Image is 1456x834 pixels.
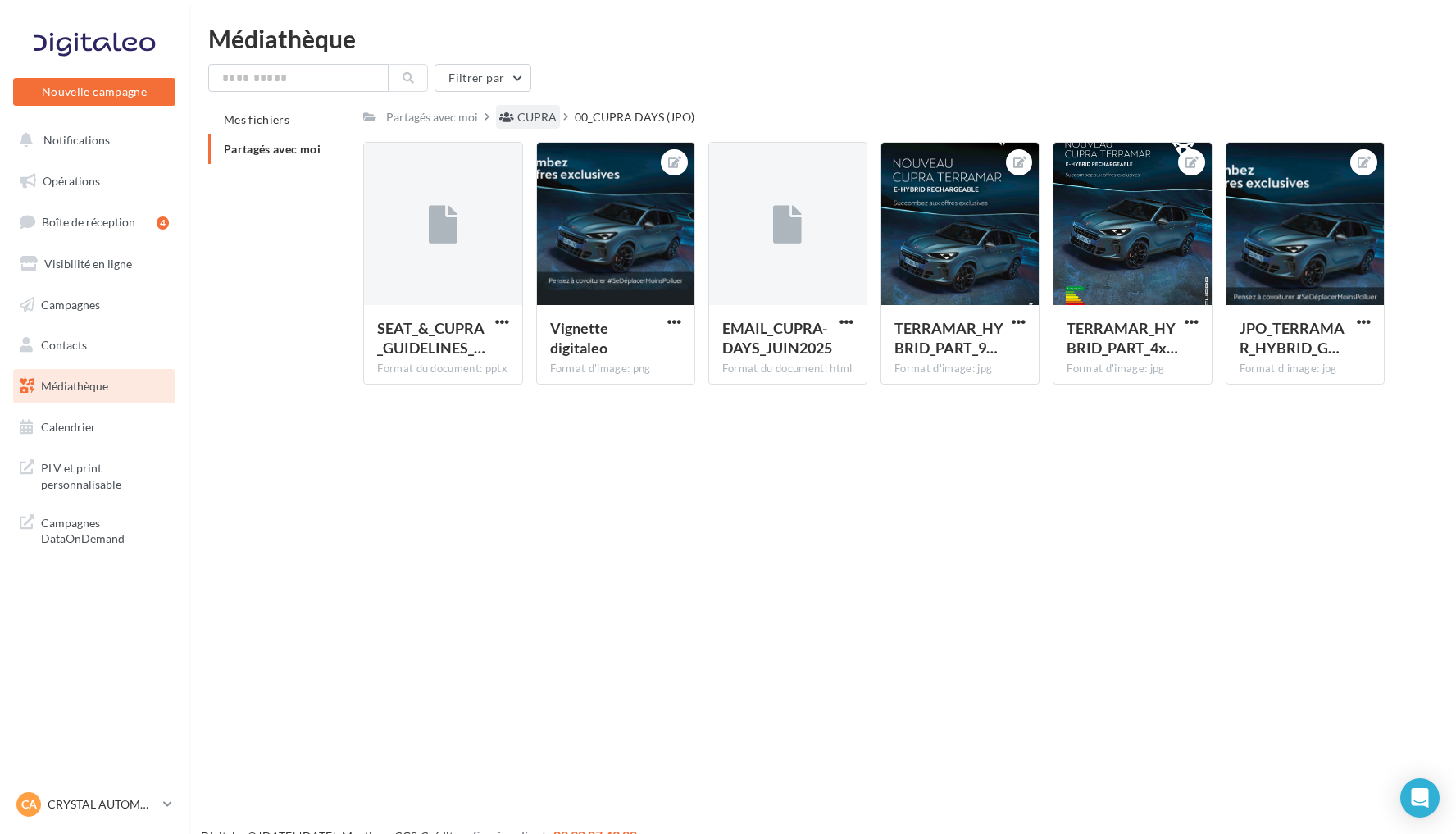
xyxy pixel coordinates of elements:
span: JPO_TERRAMAR_HYBRID_GMB copie [1240,319,1345,357]
span: CA [21,796,37,813]
span: Vignette digitaleo [550,319,608,357]
a: Campagnes [10,288,179,322]
button: Notifications [10,123,172,157]
a: Boîte de réception4 [10,204,179,239]
span: Mes fichiers [224,112,289,126]
a: Visibilité en ligne [10,247,179,281]
span: Notifications [43,133,110,147]
div: Format d'image: jpg [1240,362,1371,376]
div: Open Intercom Messenger [1400,778,1440,818]
span: TERRAMAR_HYBRID_PART_4x5 copie [1067,319,1178,357]
a: CA CRYSTAL AUTOMOBILES [13,789,175,820]
div: Partagés avec moi [386,109,478,125]
span: Boîte de réception [42,215,135,229]
a: PLV et print personnalisable [10,450,179,499]
div: Format d'image: jpg [1067,362,1198,376]
span: Partagés avec moi [224,142,321,156]
div: Format d'image: png [550,362,681,376]
span: Médiathèque [41,379,108,393]
span: Opérations [43,174,100,188]
a: Calendrier [10,410,179,444]
span: Contacts [41,338,87,352]
p: CRYSTAL AUTOMOBILES [48,796,157,813]
a: Contacts [10,328,179,362]
button: Filtrer par [435,64,531,92]
span: TERRAMAR_HYBRID_PART_9X16 copie [894,319,1003,357]
span: PLV et print personnalisable [41,457,169,492]
span: Calendrier [41,420,96,434]
div: Format du document: pptx [377,362,508,376]
div: Format du document: html [722,362,853,376]
button: Nouvelle campagne [13,78,175,106]
span: Visibilité en ligne [44,257,132,271]
a: Opérations [10,164,179,198]
div: 4 [157,216,169,230]
div: Format d'image: jpg [894,362,1026,376]
div: Médiathèque [208,26,1436,51]
div: 00_CUPRA DAYS (JPO) [575,109,694,125]
div: CUPRA [517,109,557,125]
a: Campagnes DataOnDemand [10,505,179,554]
span: Campagnes [41,297,100,311]
span: EMAIL_CUPRA-DAYS_JUIN2025 [722,319,832,357]
a: Médiathèque [10,369,179,403]
span: SEAT_&_CUPRA_GUIDELINES_JPO_2025 [377,319,485,357]
span: Campagnes DataOnDemand [41,512,169,547]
